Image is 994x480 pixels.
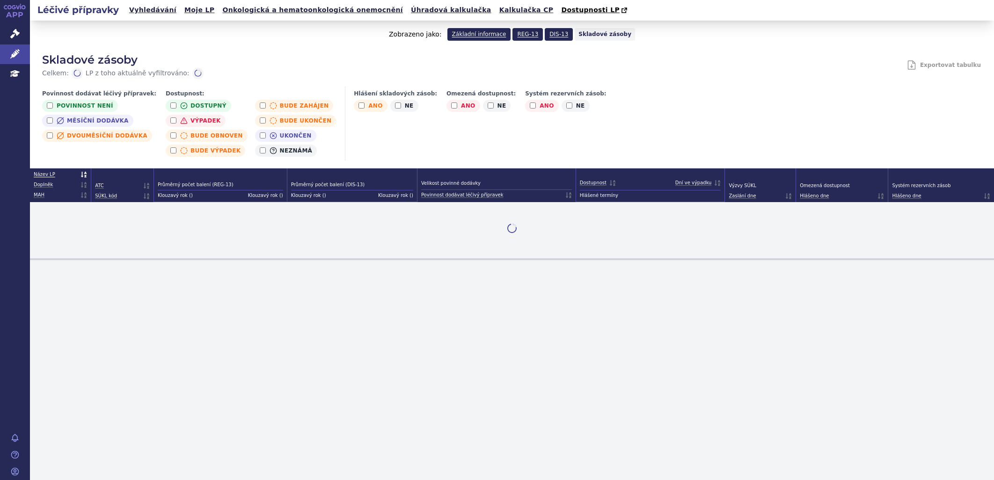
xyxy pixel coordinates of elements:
[421,192,572,198] a: Povinnost dodávat léčivý přípravek
[42,130,152,142] label: dvouměsíční dodávka
[675,180,721,186] a: Dní ve výpadku
[800,182,884,189] span: Omezená dostupnost
[126,4,179,16] a: Vyhledávání
[566,102,572,109] input: Ne
[158,182,283,190] span: Průměrný počet balení (REG-13)
[291,182,413,190] span: Průměrný počet balení (DIS-13)
[354,100,387,112] label: Ano
[562,100,590,112] label: Ne
[395,102,401,109] input: Ne
[729,193,792,199] a: Zaslání dne
[182,4,217,16] a: Moje LP
[497,4,556,16] a: Kalkulačka CP
[260,132,266,138] input: Ukončen
[166,89,336,98] h3: Dostupnost:
[561,6,620,14] span: Dostupnosti LP
[483,100,511,112] label: Ne
[166,115,226,127] label: Výpadek
[451,102,457,109] input: Ano
[558,4,632,17] a: Dostupnosti LP
[158,192,194,199] span: Klouzavý rok ( )
[170,117,176,124] input: Výpadek
[729,182,792,189] span: Výzvy SÚKL
[446,100,480,112] label: Ano
[255,115,336,127] label: Bude ukončen
[255,100,334,112] label: Bude zahájen
[47,102,53,109] input: Povinnost není
[47,117,53,124] input: měsíční dodávka
[488,102,494,109] input: Ne
[260,147,266,153] input: Neznámá
[42,52,206,68] h2: Skladové zásoby
[42,68,206,79] p: Celkem: LP z toho aktuálně vyfiltrováno:
[170,147,176,153] input: Bude výpadek
[34,182,87,188] a: Doplněk
[34,171,87,178] a: Název LP
[421,180,481,187] span: Velikost povinné dodávky
[42,115,133,127] label: měsíční dodávka
[291,192,327,199] span: Klouzavý rok ( )
[512,28,543,41] a: REG-13
[390,100,418,112] label: Ne
[42,100,118,112] label: Povinnost není
[260,102,266,109] input: Bude zahájen
[166,130,248,142] label: Bude obnoven
[354,89,437,98] h3: Hlášení skladových zásob:
[42,89,156,98] h3: Povinnost dodávat léčivý přípravek:
[219,4,406,16] a: Onkologická a hematoonkologická onemocnění
[255,145,317,157] label: Neznámá
[34,192,87,198] a: MAH
[377,192,413,199] span: Klouzavý rok ( )
[800,193,884,199] a: Hlášeno dne
[170,102,176,109] input: Dostupný
[525,89,606,98] h3: Systém rezervních zásob:
[525,100,558,112] label: Ano
[892,182,990,189] span: Systém rezervních zásob
[166,100,231,112] label: Dostupný
[247,192,283,199] span: Klouzavý rok ( )
[166,145,245,157] label: Bude výpadek
[892,193,990,199] a: Hlášeno dne
[580,180,616,186] a: Dostupnost
[408,4,494,16] a: Úhradová kalkulačka
[255,130,316,142] label: Ukončen
[446,89,516,98] h3: Omezená dostupnost:
[580,190,721,199] div: Hlášené termíny
[260,117,266,124] input: Bude ukončen
[95,193,150,199] a: SÚKL kód
[30,3,126,16] h2: Léčivé přípravky
[358,102,365,109] input: Ano
[47,132,53,138] input: dvouměsíční dodávka
[170,132,176,138] input: Bude obnoven
[95,182,150,189] a: ATC
[389,30,442,39] p: Zobrazeno jako:
[530,102,536,109] input: Ano
[545,28,573,41] a: DIS-13
[447,28,511,41] a: Základní informace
